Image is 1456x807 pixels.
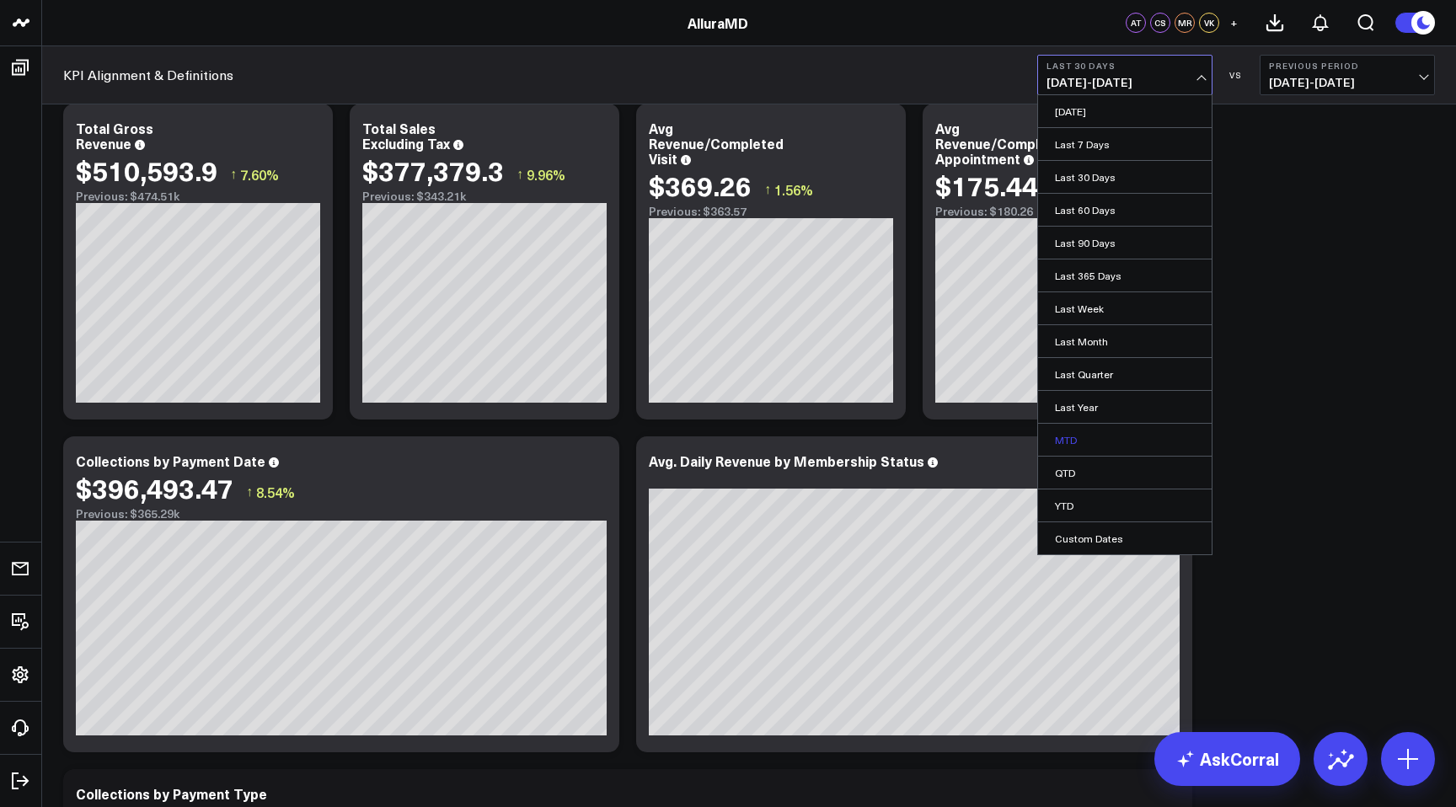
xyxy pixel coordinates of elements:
a: Last 60 Days [1038,194,1212,226]
button: + [1223,13,1244,33]
span: ↑ [764,179,771,200]
a: QTD [1038,457,1212,489]
span: [DATE] - [DATE] [1269,76,1426,89]
span: 7.60% [240,165,279,184]
a: [DATE] [1038,95,1212,127]
div: Previous: $474.51k [76,190,320,203]
div: Previous: $343.21k [362,190,607,203]
div: Avg. Daily Revenue by Membership Status [649,452,924,470]
button: Previous Period[DATE]-[DATE] [1260,55,1435,95]
div: $396,493.47 [76,473,233,503]
div: Collections by Payment Type [76,784,267,803]
div: Previous: $363.57 [649,205,893,218]
div: Previous: $365.29k [76,507,607,521]
span: [DATE] - [DATE] [1046,76,1203,89]
div: $369.26 [649,170,752,200]
div: Previous: $180.26 [935,205,1180,218]
button: Last 30 Days[DATE]-[DATE] [1037,55,1212,95]
div: Avg Revenue/Completed Appointment [935,119,1070,168]
div: MR [1175,13,1195,33]
span: 8.54% [256,483,295,501]
div: VK [1199,13,1219,33]
a: KPI Alignment & Definitions [63,66,233,84]
span: ↑ [517,163,523,185]
span: ↑ [246,481,253,503]
span: 9.96% [527,165,565,184]
span: 1.56% [774,180,813,199]
div: Total Sales Excluding Tax [362,119,450,152]
div: Avg Revenue/Completed Visit [649,119,784,168]
a: Last 365 Days [1038,259,1212,291]
span: + [1230,17,1238,29]
div: Total Gross Revenue [76,119,153,152]
a: Last Week [1038,292,1212,324]
a: AlluraMD [688,13,748,32]
a: YTD [1038,489,1212,521]
a: Last 90 Days [1038,227,1212,259]
div: $377,379.3 [362,155,504,185]
a: Custom Dates [1038,522,1212,554]
a: Last 30 Days [1038,161,1212,193]
div: AT [1126,13,1146,33]
a: AskCorral [1154,732,1300,786]
div: Collections by Payment Date [76,452,265,470]
div: CS [1150,13,1170,33]
a: Last Quarter [1038,358,1212,390]
b: Last 30 Days [1046,61,1203,71]
b: Previous Period [1269,61,1426,71]
div: $510,593.9 [76,155,217,185]
span: ↑ [230,163,237,185]
a: Last Month [1038,325,1212,357]
a: Last Year [1038,391,1212,423]
div: $175.44 [935,170,1038,200]
div: VS [1221,70,1251,80]
a: MTD [1038,424,1212,456]
a: Last 7 Days [1038,128,1212,160]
